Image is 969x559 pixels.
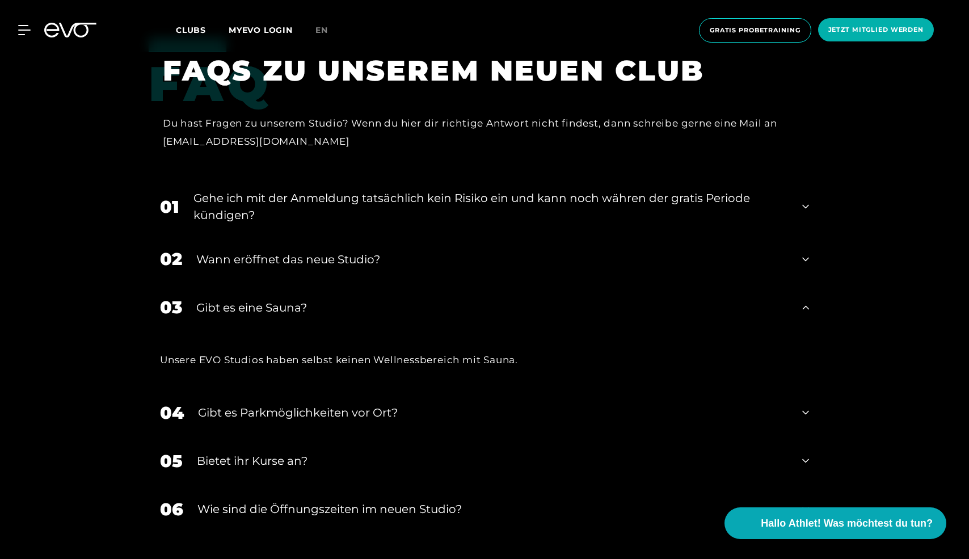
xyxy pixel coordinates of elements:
[160,448,183,474] div: 05
[815,18,937,43] a: Jetzt Mitglied werden
[761,516,933,531] span: Hallo Athlet! Was möchtest du tun?
[160,497,183,522] div: 06
[160,295,182,320] div: 03
[193,190,788,224] div: Gehe ich mit der Anmeldung tatsächlich kein Risiko ein und kann noch währen der gratis Periode kü...
[315,24,342,37] a: en
[197,452,788,469] div: Bietet ihr Kurse an?
[163,114,792,151] div: Du hast Fragen zu unserem Studio? Wenn du hier dir richtige Antwort nicht findest, dann schreibe ...
[176,24,229,35] a: Clubs
[196,251,788,268] div: Wann eröffnet das neue Studio?
[160,351,809,369] div: Unsere EVO Studios haben selbst keinen Wellnessbereich mit Sauna.
[696,18,815,43] a: Gratis Probetraining
[197,501,788,518] div: ​Wie sind die Öffnungszeiten im neuen Studio?
[710,26,801,35] span: Gratis Probetraining
[196,299,788,316] div: Gibt es eine Sauna?
[315,25,328,35] span: en
[163,52,792,89] h1: FAQS ZU UNSEREM NEUEN CLUB
[160,194,179,220] div: 01
[160,246,182,272] div: 02
[198,404,788,421] div: Gibt es Parkmöglichkeiten vor Ort?
[176,25,206,35] span: Clubs
[229,25,293,35] a: MYEVO LOGIN
[160,400,184,426] div: 04
[828,25,924,35] span: Jetzt Mitglied werden
[724,507,946,539] button: Hallo Athlet! Was möchtest du tun?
